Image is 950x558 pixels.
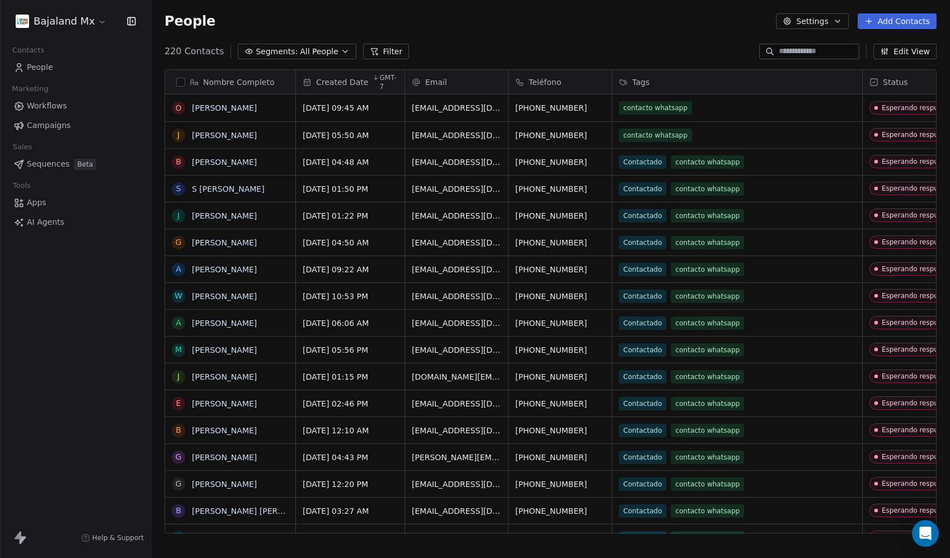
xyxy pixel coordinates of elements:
a: AI Agents [9,213,142,231]
a: SequencesBeta [9,155,142,173]
span: contacto whatsapp [671,477,744,491]
a: [PERSON_NAME] [192,399,257,408]
span: [EMAIL_ADDRESS][DOMAIN_NAME] [412,425,501,436]
span: [PHONE_NUMBER] [515,157,605,168]
span: [PHONE_NUMBER] [515,505,605,517]
span: Status [883,77,908,88]
div: J [177,210,180,221]
span: [PHONE_NUMBER] [515,398,605,409]
span: Nombre Completo [203,77,275,88]
button: Add Contacts [858,13,937,29]
span: [PHONE_NUMBER] [515,452,605,463]
div: Open Intercom Messenger [912,520,939,547]
span: Contactado [619,424,666,437]
a: Workflows [9,97,142,115]
span: contacto whatsapp [671,370,744,384]
span: Contactado [619,397,666,410]
span: contacto whatsapp [671,316,744,330]
span: [EMAIL_ADDRESS][DOMAIN_NAME] [412,291,501,302]
span: Contactado [619,290,666,303]
span: Tags [632,77,650,88]
span: Sales [8,139,37,155]
span: All People [300,46,338,58]
span: [PHONE_NUMBER] [515,532,605,543]
span: [PHONE_NUMBER] [515,264,605,275]
span: [EMAIL_ADDRESS][DOMAIN_NAME] [412,318,501,329]
a: [PERSON_NAME] [192,453,257,462]
span: People [164,13,215,30]
a: [PERSON_NAME] [192,211,257,220]
span: Teléfono [529,77,561,88]
div: J [177,129,180,141]
a: Help & Support [81,533,144,542]
span: [DATE] 04:43 PM [303,452,398,463]
span: [EMAIL_ADDRESS][DOMAIN_NAME] [412,532,501,543]
span: [PHONE_NUMBER] [515,237,605,248]
span: [DATE] 05:50 AM [303,130,398,141]
span: [DATE] 12:10 AM [303,425,398,436]
span: Contactado [619,182,666,196]
span: Apps [27,197,46,209]
div: B [176,424,181,436]
span: contacto whatsapp [671,397,744,410]
span: [DATE] 05:56 PM [303,344,398,356]
span: [DATE] 01:50 PM [303,183,398,195]
span: [EMAIL_ADDRESS][DOMAIN_NAME] [412,102,501,114]
span: Contactado [619,477,666,491]
button: Edit View [873,44,937,59]
span: contacto whatsapp [671,209,744,223]
div: W [175,290,182,302]
div: A [176,263,181,275]
a: [PERSON_NAME] [192,265,257,274]
span: contacto whatsapp [671,263,744,276]
span: Contactado [619,236,666,249]
a: Apps [9,193,142,212]
span: [PHONE_NUMBER] [515,130,605,141]
span: Sequences [27,158,69,170]
span: Contactado [619,504,666,518]
span: [PERSON_NAME][EMAIL_ADDRESS][PERSON_NAME][DOMAIN_NAME] [412,452,501,463]
span: contacto whatsapp [671,343,744,357]
a: Campaigns [9,116,142,135]
a: [PERSON_NAME] [192,158,257,167]
span: [EMAIL_ADDRESS][DOMAIN_NAME] [412,505,501,517]
span: [DATE] 01:15 PM [303,371,398,382]
span: Contactado [619,209,666,223]
span: [PHONE_NUMBER] [515,371,605,382]
span: contacto whatsapp [671,504,744,518]
a: [PERSON_NAME] [192,131,257,140]
span: Contactado [619,370,666,384]
a: [PERSON_NAME] [192,292,257,301]
div: Email [405,70,508,94]
span: [EMAIL_ADDRESS][DOMAIN_NAME] [412,130,501,141]
div: S [176,183,181,195]
span: Contacts [7,42,49,59]
span: Beta [74,159,96,170]
span: [EMAIL_ADDRESS][DOMAIN_NAME] [412,344,501,356]
span: Email [425,77,447,88]
span: contacto whatsapp [671,424,744,437]
span: [PHONE_NUMBER] [515,344,605,356]
div: E [176,398,181,409]
div: G [176,478,182,490]
a: [PERSON_NAME] [192,372,257,381]
span: [DATE] 02:46 PM [303,398,398,409]
span: People [27,62,53,73]
div: M [175,344,182,356]
span: [DATE] 09:45 AM [303,102,398,114]
span: [PHONE_NUMBER] [515,479,605,490]
a: [PERSON_NAME] [192,103,257,112]
div: J [177,371,180,382]
span: Workflows [27,100,67,112]
a: [PERSON_NAME] [192,533,257,542]
span: [PHONE_NUMBER] [515,183,605,195]
span: 220 Contacts [164,45,224,58]
span: [DATE] 01:22 PM [303,210,398,221]
a: [PERSON_NAME] [192,319,257,328]
span: Created Date [316,77,368,88]
img: ppic-bajaland-logo.jpg [16,15,29,28]
span: [DATE] 09:22 AM [303,264,398,275]
span: [DATE] 10:53 PM [303,291,398,302]
div: B [176,505,181,517]
span: Contactado [619,451,666,464]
